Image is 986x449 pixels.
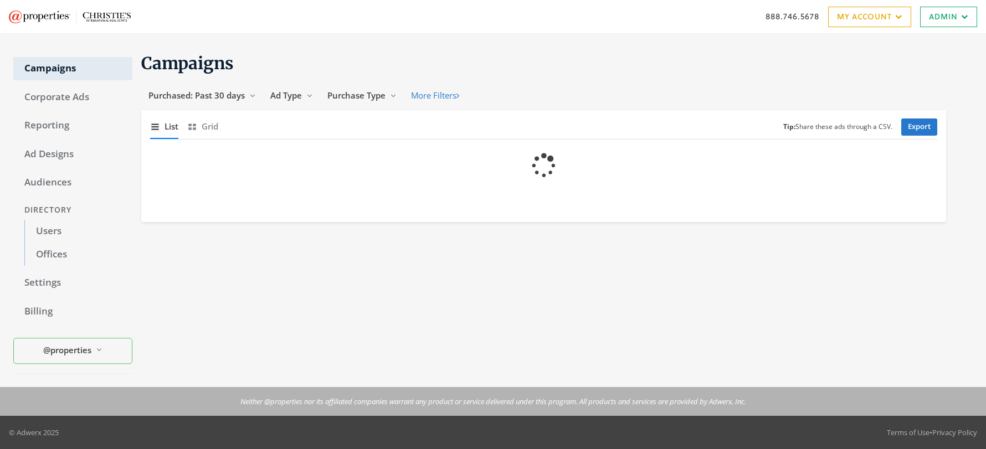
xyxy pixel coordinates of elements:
[13,271,132,295] a: Settings
[141,53,234,74] span: Campaigns
[13,171,132,194] a: Audiences
[202,120,218,133] span: Grid
[150,115,178,138] button: List
[24,220,132,243] a: Users
[13,57,132,80] a: Campaigns
[783,122,795,131] b: Tip:
[887,427,929,437] a: Terms of Use
[901,118,937,136] a: Export
[187,115,218,138] button: Grid
[240,396,746,407] p: Neither @properties nor its affiliated companies warrant any product or service delivered under t...
[43,344,91,357] span: @properties
[404,85,466,106] button: More Filters
[766,11,819,22] a: 888.746.5678
[24,243,132,266] a: Offices
[13,114,132,137] a: Reporting
[148,90,245,101] span: Purchased: Past 30 days
[13,300,132,323] a: Billing
[320,85,404,106] button: Purchase Type
[327,90,386,101] span: Purchase Type
[932,427,977,437] a: Privacy Policy
[13,338,132,364] button: @properties
[828,7,911,27] a: My Account
[9,427,59,438] p: © Adwerx 2025
[9,11,131,23] img: Adwerx
[263,85,320,106] button: Ad Type
[920,7,977,27] a: Admin
[13,86,132,109] a: Corporate Ads
[165,120,178,133] span: List
[13,200,132,220] div: Directory
[13,143,132,166] a: Ad Designs
[783,122,892,132] small: Share these ads through a CSV.
[141,85,263,106] button: Purchased: Past 30 days
[270,90,302,101] span: Ad Type
[887,427,977,438] div: •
